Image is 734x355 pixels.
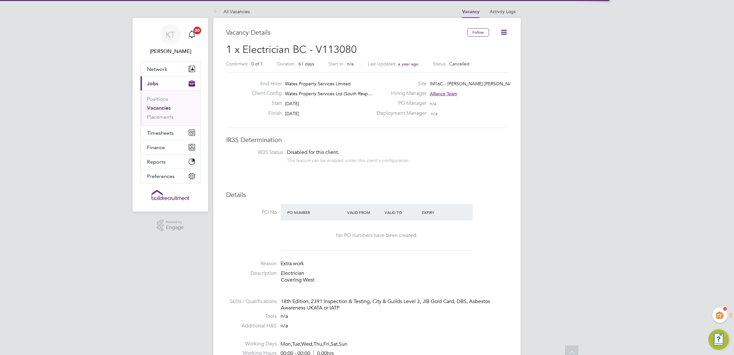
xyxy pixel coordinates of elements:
[147,159,166,165] span: Reports
[346,207,383,218] div: Valid From
[490,9,516,14] a: Activity Logs
[287,156,410,163] div: This feature can be enabled under this client's configuration.
[251,61,263,67] span: 0 of 1
[285,111,299,116] span: [DATE]
[247,80,282,87] label: End Hirer
[339,341,347,347] span: Sun
[226,209,277,216] label: PO No
[232,149,283,156] label: IR35 Status
[147,80,158,87] span: Jobs
[430,101,436,106] span: n/a
[166,219,184,225] span: Powered by
[281,341,292,347] span: Mon,
[226,270,277,277] label: Description
[147,173,175,179] span: Preferences
[368,61,396,67] label: Last Updated
[226,136,508,144] h3: IR35 Determination
[147,114,174,120] a: Placements
[330,341,339,347] span: Sat,
[449,61,469,67] span: Cancelled
[329,61,343,67] label: Start In
[147,130,174,136] span: Timesheets
[420,207,458,218] div: Expiry
[323,341,330,347] span: Fri,
[226,190,508,199] h3: Details
[147,144,165,150] span: Finance
[373,90,427,97] label: Hiring Manager
[226,298,277,305] label: Skills / Qualifications
[141,169,200,183] button: Preferences
[314,341,323,347] span: Thu,
[193,27,201,34] span: 20
[226,260,277,267] label: Reason
[281,270,508,283] p: Electrician Covering West
[373,80,427,87] label: Site
[140,47,200,55] span: Kiera Troutt
[141,62,200,76] button: Network
[708,329,729,350] button: Engage Resource Center
[373,110,427,117] label: Deployment Manager
[226,43,357,56] span: 1 x Electrician BC - V113080
[277,61,295,67] label: Duration
[298,61,314,67] span: 61 days
[347,61,354,67] span: n/a
[287,232,466,239] div: No PO numbers have been created.
[141,90,200,125] div: Jobs
[398,61,419,67] span: a year ago
[281,298,508,312] div: 18th Edition, 2391 Inspection & Testing, City & Guilds Level 3, JIB Gold Card, DBS, Asbestos Awar...
[430,81,559,87] span: IM16C - [PERSON_NAME] [PERSON_NAME] - INNER WEST 1…
[281,260,304,267] span: Extra work
[141,76,200,90] button: Jobs
[467,28,489,37] button: Follow
[147,105,171,111] a: Vacancies
[373,100,427,107] label: PO Manager
[185,24,198,45] a: 20
[281,313,288,319] span: n/a
[140,24,200,55] a: KT[PERSON_NAME]
[433,61,445,67] label: Status
[247,90,282,97] label: Client Config
[247,100,282,107] label: Start
[301,341,314,347] span: Wed,
[140,190,200,200] a: Go to home page
[213,9,250,14] a: All Vacancies
[226,323,277,329] label: Additional H&S
[281,323,288,329] span: n/a
[141,126,200,140] button: Timesheets
[226,313,277,320] label: Tools
[166,225,184,230] span: Engage
[462,9,479,14] a: Vacancy
[226,28,467,37] h3: Vacancy Details
[133,18,208,212] nav: Main navigation
[166,30,175,39] span: KT
[147,96,168,102] a: Positions
[226,341,277,347] label: Working Days
[285,91,372,97] span: Wates Property Services Ltd (South Resp…
[141,155,200,169] button: Reports
[287,149,339,156] span: Disabled for this client.
[431,111,437,116] span: n/a
[247,110,282,117] label: Finish
[285,101,299,106] span: [DATE]
[430,91,457,97] span: Alliance Team
[157,219,184,232] a: Powered byEngage
[151,190,189,200] img: buildrec-logo-retina.png
[226,61,248,67] label: Confirmed
[147,66,167,72] span: Network
[141,140,200,154] button: Finance
[383,207,420,218] div: Valid To
[286,207,346,218] div: PO Number
[292,341,301,347] span: Tue,
[285,81,351,87] span: Wates Property Services Limited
